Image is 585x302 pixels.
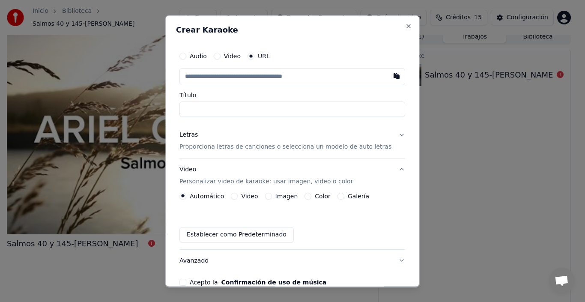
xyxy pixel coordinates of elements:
[179,165,353,185] div: Video
[179,249,405,272] button: Avanzado
[348,193,369,199] label: Galería
[179,142,391,151] p: Proporciona letras de canciones o selecciona un modelo de auto letras
[190,193,224,199] label: Automático
[275,193,298,199] label: Imagen
[190,53,207,59] label: Audio
[179,130,198,139] div: Letras
[179,227,294,242] button: Establecer como Predeterminado
[179,92,405,98] label: Título
[224,53,241,59] label: Video
[315,193,331,199] label: Color
[179,177,353,185] p: Personalizar video de karaoke: usar imagen, video o color
[179,192,405,249] div: VideoPersonalizar video de karaoke: usar imagen, video o color
[179,158,405,192] button: VideoPersonalizar video de karaoke: usar imagen, video o color
[179,123,405,158] button: LetrasProporciona letras de canciones o selecciona un modelo de auto letras
[221,279,327,285] button: Acepto la
[242,193,258,199] label: Video
[176,26,409,33] h2: Crear Karaoke
[258,53,270,59] label: URL
[190,279,326,285] label: Acepto la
